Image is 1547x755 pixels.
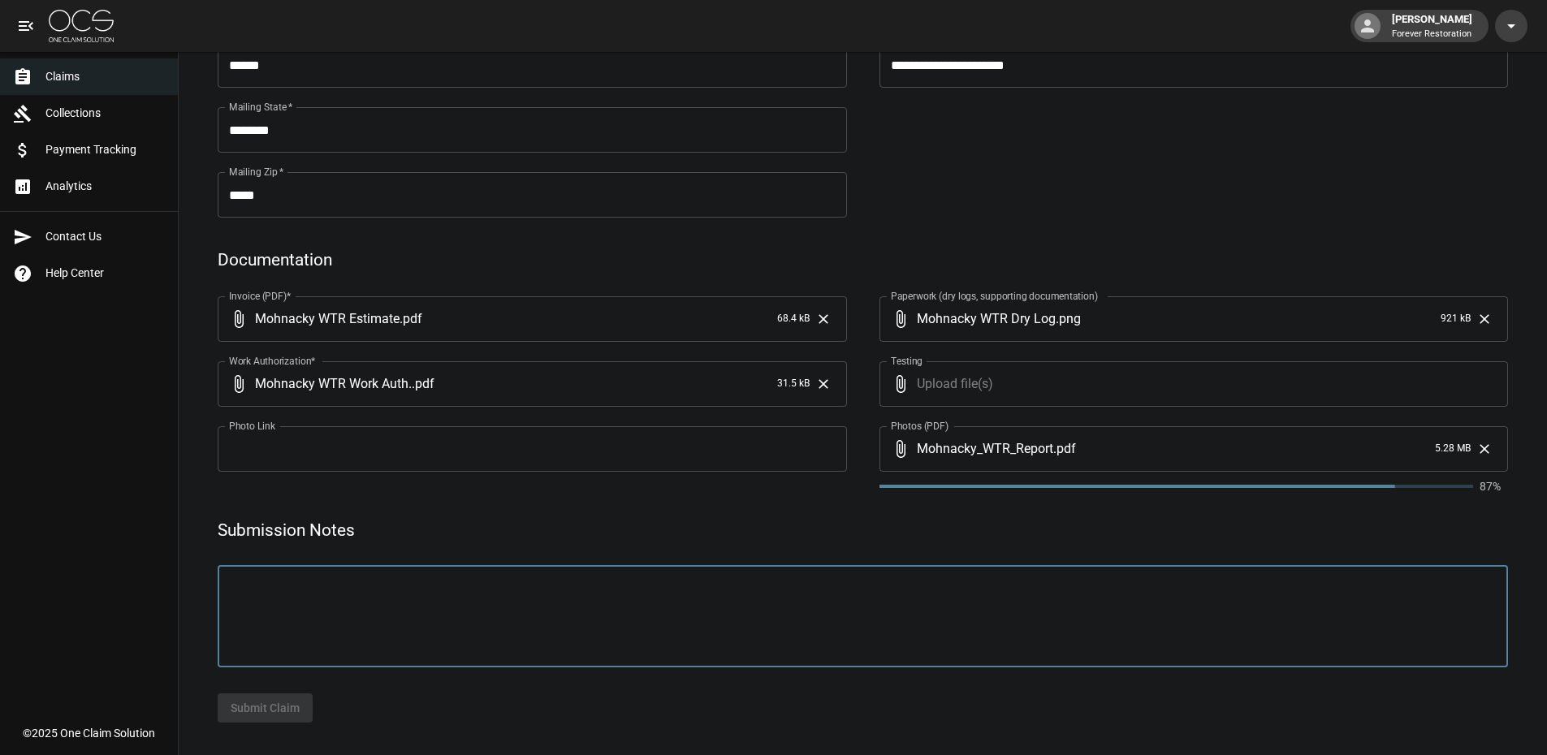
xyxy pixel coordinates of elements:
[229,289,292,303] label: Invoice (PDF)*
[811,372,836,396] button: Clear
[1435,441,1471,457] span: 5.28 MB
[1056,309,1081,328] span: . png
[811,307,836,331] button: Clear
[917,361,1465,407] span: Upload file(s)
[1472,437,1497,461] button: Clear
[1472,307,1497,331] button: Clear
[400,309,422,328] span: . pdf
[1053,439,1076,458] span: . pdf
[255,374,412,393] span: Mohnacky WTR Work Auth.
[917,439,1053,458] span: Mohnacky_WTR_Report
[255,309,400,328] span: Mohnacky WTR Estimate
[229,165,284,179] label: Mailing Zip
[229,354,316,368] label: Work Authorization*
[10,10,42,42] button: open drawer
[45,228,165,245] span: Contact Us
[45,178,165,195] span: Analytics
[917,309,1056,328] span: Mohnacky WTR Dry Log
[229,100,292,114] label: Mailing State
[777,311,810,327] span: 68.4 kB
[777,376,810,392] span: 31.5 kB
[1392,28,1472,41] p: Forever Restoration
[23,725,155,741] div: © 2025 One Claim Solution
[891,354,923,368] label: Testing
[45,141,165,158] span: Payment Tracking
[49,10,114,42] img: ocs-logo-white-transparent.png
[229,419,275,433] label: Photo Link
[1480,478,1508,494] p: 87%
[45,68,165,85] span: Claims
[891,419,949,433] label: Photos (PDF)
[1385,11,1479,41] div: [PERSON_NAME]
[891,289,1098,303] label: Paperwork (dry logs, supporting documentation)
[1441,311,1471,327] span: 921 kB
[412,374,434,393] span: . pdf
[45,105,165,122] span: Collections
[45,265,165,282] span: Help Center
